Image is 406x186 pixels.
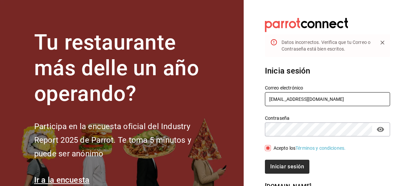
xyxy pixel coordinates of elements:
[377,38,387,48] button: Cerrar
[265,86,390,90] label: Correo electrónico
[282,36,372,55] div: Datos incorrectos. Verifica que tu Correo o Contraseña está bien escritos.
[34,175,90,185] a: Ir a la encuesta
[34,30,213,106] h1: Tu restaurante más delle un año operando?
[265,160,309,174] button: Iniciar sesión
[265,65,390,77] h3: Inicia sesión
[34,120,213,160] h2: Participa en la encuesta oficial del Industry Report 2025 de Parrot. Te toma 5 minutos y puede se...
[265,92,390,106] input: Ingresa tu correo electrónico
[295,145,346,151] a: Términos y condiciones.
[265,116,390,120] label: Contraseña
[375,124,386,135] button: contraseñaField
[274,145,346,152] div: Acepto los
